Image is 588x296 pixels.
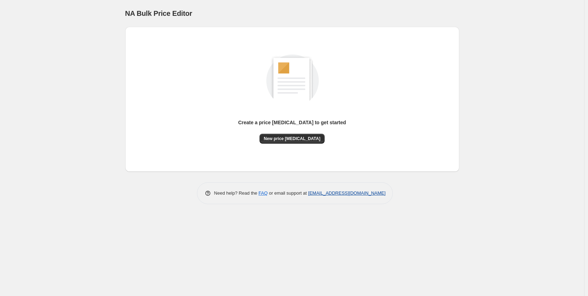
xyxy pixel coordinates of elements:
[238,119,346,126] p: Create a price [MEDICAL_DATA] to get started
[258,190,268,196] a: FAQ
[264,136,320,141] span: New price [MEDICAL_DATA]
[125,10,192,17] span: NA Bulk Price Editor
[214,190,259,196] span: Need help? Read the
[260,134,325,144] button: New price [MEDICAL_DATA]
[268,190,308,196] span: or email support at
[308,190,385,196] a: [EMAIL_ADDRESS][DOMAIN_NAME]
